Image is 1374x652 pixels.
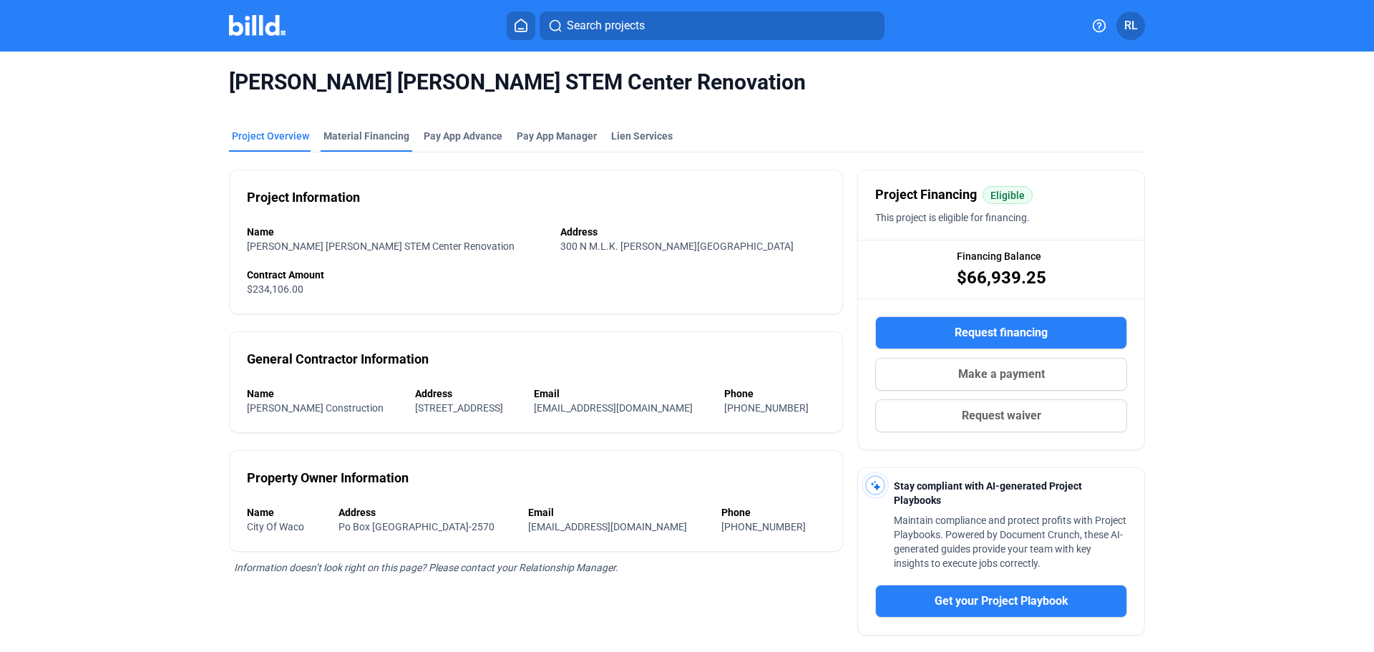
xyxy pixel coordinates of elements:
[894,515,1126,569] span: Maintain compliance and protect profits with Project Playbooks. Powered by Document Crunch, these...
[528,505,707,520] div: Email
[247,188,360,208] div: Project Information
[534,402,693,414] span: [EMAIL_ADDRESS][DOMAIN_NAME]
[247,505,324,520] div: Name
[247,268,825,282] div: Contract Amount
[721,521,806,532] span: [PHONE_NUMBER]
[894,480,1082,506] span: Stay compliant with AI-generated Project Playbooks
[232,129,309,143] div: Project Overview
[567,17,645,34] span: Search projects
[957,249,1041,263] span: Financing Balance
[540,11,885,40] button: Search projects
[875,185,977,205] span: Project Financing
[724,386,826,401] div: Phone
[875,585,1127,618] button: Get your Project Playbook
[247,283,303,295] span: $234,106.00
[724,402,809,414] span: [PHONE_NUMBER]
[229,69,1145,96] span: [PERSON_NAME] [PERSON_NAME] STEM Center Renovation
[528,521,687,532] span: [EMAIL_ADDRESS][DOMAIN_NAME]
[875,399,1127,432] button: Request waiver
[958,366,1045,383] span: Make a payment
[560,225,825,239] div: Address
[935,593,1068,610] span: Get your Project Playbook
[234,562,618,573] span: Information doesn’t look right on this page? Please contact your Relationship Manager.
[875,358,1127,391] button: Make a payment
[229,15,286,36] img: Billd Company Logo
[415,402,503,414] span: [STREET_ADDRESS]
[517,129,597,143] span: Pay App Manager
[1124,17,1138,34] span: RL
[338,505,515,520] div: Address
[247,386,401,401] div: Name
[247,402,384,414] span: [PERSON_NAME] Construction
[560,240,794,252] span: 300 N M.L.K. [PERSON_NAME][GEOGRAPHIC_DATA]
[247,225,546,239] div: Name
[983,186,1033,204] mat-chip: Eligible
[611,129,673,143] div: Lien Services
[247,521,304,532] span: City Of Waco
[1116,11,1145,40] button: RL
[957,266,1046,289] span: $66,939.25
[875,316,1127,349] button: Request financing
[338,521,494,532] span: Po Box [GEOGRAPHIC_DATA]-2570
[323,129,409,143] div: Material Financing
[247,349,429,369] div: General Contractor Information
[247,240,515,252] span: [PERSON_NAME] [PERSON_NAME] STEM Center Renovation
[534,386,710,401] div: Email
[415,386,520,401] div: Address
[955,324,1048,341] span: Request financing
[247,468,409,488] div: Property Owner Information
[962,407,1041,424] span: Request waiver
[875,212,1030,223] span: This project is eligible for financing.
[721,505,826,520] div: Phone
[424,129,502,143] div: Pay App Advance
